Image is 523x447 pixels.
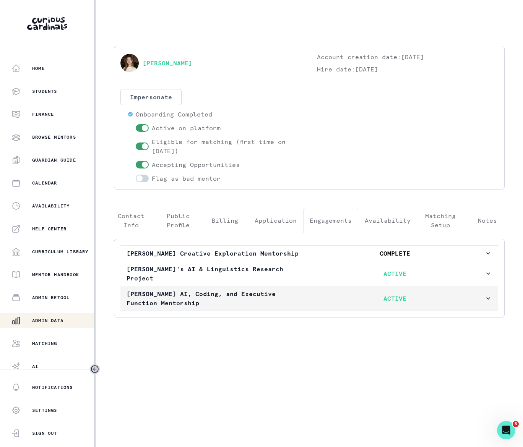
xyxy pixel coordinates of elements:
[32,88,57,94] p: Students
[32,340,57,347] p: Matching
[317,52,498,62] p: Account creation date: [DATE]
[120,261,498,286] button: [PERSON_NAME]'s AI & Linguistics Research ProjectACTIVE
[152,137,302,155] p: Eligible for matching (first time on [DATE])
[310,216,352,225] p: Engagements
[152,123,221,133] p: Active on platform
[152,174,221,183] p: Flag as bad mentor
[497,421,515,439] iframe: Intercom live chat
[317,65,498,74] p: Hire date: [DATE]
[32,384,73,390] p: Notifications
[152,160,240,169] p: Accepting Opportunities
[120,286,498,311] button: [PERSON_NAME] AI, Coding, and Executive Function MentorshipACTIVE
[161,211,195,230] p: Public Profile
[211,216,238,225] p: Billing
[32,134,76,140] p: Browse Mentors
[305,294,484,303] p: ACTIVE
[127,264,305,283] p: [PERSON_NAME]'s AI & Linguistics Research Project
[513,421,519,427] span: 3
[365,216,411,225] p: Availability
[32,249,89,255] p: Curriculum Library
[32,111,54,117] p: Finance
[32,407,57,413] p: Settings
[32,363,38,369] p: AI
[32,65,45,71] p: Home
[32,226,67,232] p: Help Center
[120,246,498,261] button: [PERSON_NAME] Creative Exploration MentorshipCOMPLETE
[424,211,457,230] p: Matching Setup
[255,216,297,225] p: Application
[32,157,76,163] p: Guardian Guide
[32,203,70,209] p: Availability
[27,17,67,30] img: Curious Cardinals Logo
[305,269,484,278] p: ACTIVE
[136,110,212,119] p: Onboarding Completed
[120,89,182,105] button: Impersonate
[32,180,57,186] p: Calendar
[90,364,100,374] button: Toggle sidebar
[32,295,70,301] p: Admin Retool
[32,317,63,324] p: Admin Data
[127,249,305,258] p: [PERSON_NAME] Creative Exploration Mentorship
[305,249,484,258] p: COMPLETE
[32,272,79,278] p: Mentor Handbook
[114,211,148,230] p: Contact Info
[32,430,57,436] p: Sign Out
[143,58,192,68] a: [PERSON_NAME]
[127,289,305,308] p: [PERSON_NAME] AI, Coding, and Executive Function Mentorship
[478,216,497,225] p: Notes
